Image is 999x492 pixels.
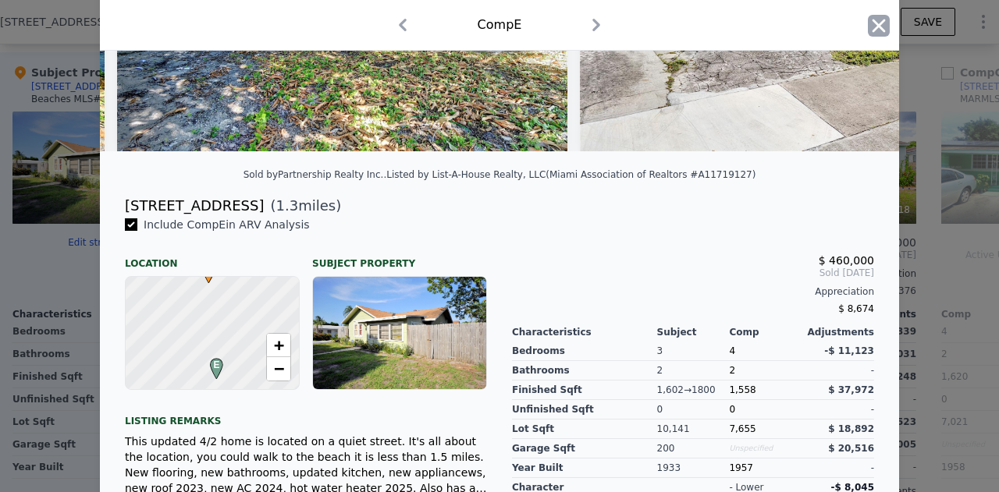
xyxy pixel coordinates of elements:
span: $ 18,892 [828,423,874,434]
div: Comp [729,326,802,338]
div: Characteristics [512,326,657,338]
span: 7,655 [729,423,755,434]
div: Garage Sqft [512,439,657,458]
div: 2 [729,361,802,381]
span: 0 [729,404,735,415]
div: Subject Property [312,245,487,270]
div: Subject [657,326,730,338]
div: E [206,358,215,367]
div: Lot Sqft [512,419,657,439]
div: - [802,361,874,381]
div: - [802,458,874,478]
div: 1957 [729,458,802,478]
div: - [802,400,874,419]
span: Include Comp E in ARV Analysis [137,218,316,231]
span: $ 460,000 [819,254,874,267]
span: ( miles) [264,195,341,217]
div: Sold by Partnership Realty Inc. . [244,169,387,180]
span: + [274,335,284,355]
div: Adjustments [802,326,874,338]
span: − [274,359,284,378]
div: Appreciation [512,285,874,298]
div: 10,141 [657,419,730,439]
span: Sold [DATE] [512,267,874,279]
div: 3 [657,342,730,361]
div: Comp E [478,16,522,34]
span: -$ 11,123 [824,345,874,356]
div: Unspecified [729,439,802,458]
span: $ 8,674 [838,303,874,314]
div: 1933 [657,458,730,478]
span: $ 20,516 [828,443,874,454]
div: Bathrooms [512,361,657,381]
div: 200 [657,439,730,458]
div: Listed by List-A-House Realty, LLC (Miami Association of Realtors #A11719127) [386,169,755,180]
div: Finished Sqft [512,381,657,400]
span: 1,558 [729,384,755,395]
a: Zoom in [267,334,290,357]
span: 4 [729,345,735,356]
div: 1,602 → 1800 [657,381,730,400]
div: 2 [657,361,730,381]
span: 1.3 [276,197,299,214]
span: $ 37,972 [828,384,874,395]
div: [STREET_ADDRESS] [125,195,264,217]
a: Zoom out [267,357,290,381]
div: 0 [657,400,730,419]
div: Bedrooms [512,342,657,361]
div: Unfinished Sqft [512,400,657,419]
div: Location [125,245,300,270]
div: Listing remarks [125,402,487,427]
div: Year Built [512,458,657,478]
span: E [206,358,227,372]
